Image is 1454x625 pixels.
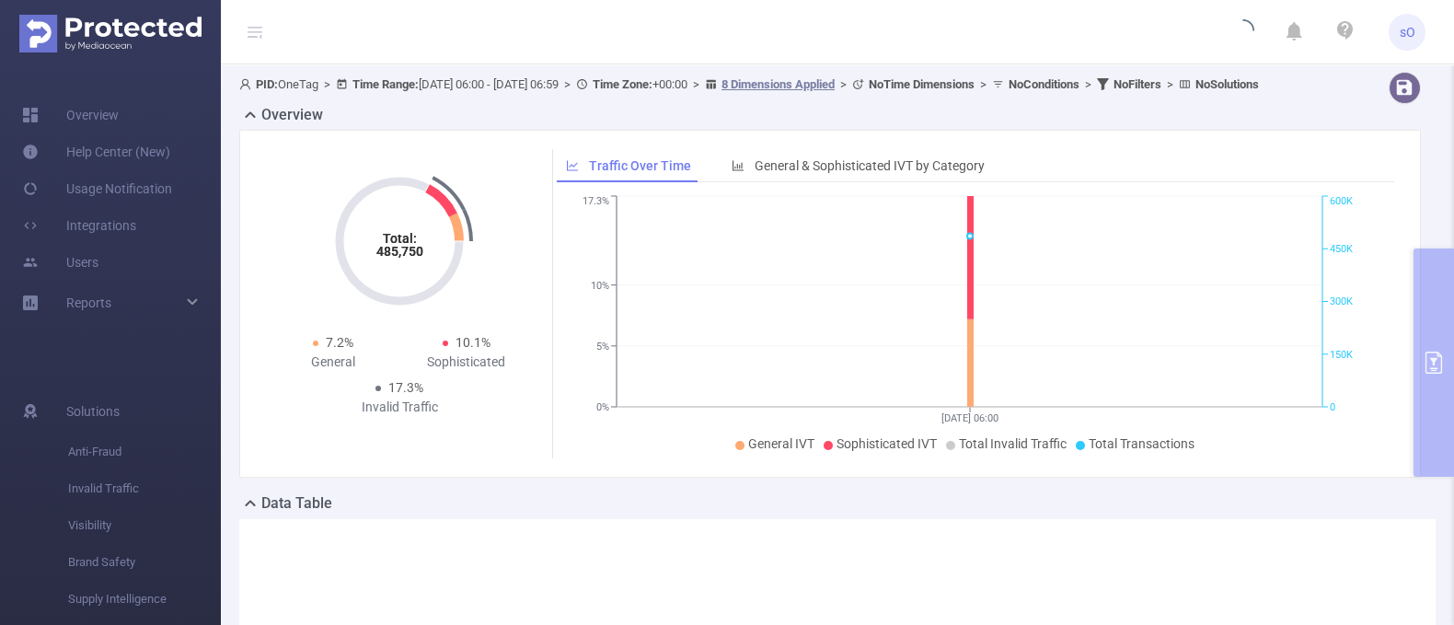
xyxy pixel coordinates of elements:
[559,77,576,91] span: >
[376,244,423,259] tspan: 485,750
[266,353,399,372] div: General
[68,544,221,581] span: Brand Safety
[239,77,1259,91] span: OneTag [DATE] 06:00 - [DATE] 06:59 +00:00
[596,341,609,353] tspan: 5%
[456,335,490,350] span: 10.1%
[593,77,652,91] b: Time Zone:
[239,78,256,90] i: icon: user
[835,77,852,91] span: >
[1195,77,1259,91] b: No Solutions
[975,77,992,91] span: >
[941,412,998,424] tspan: [DATE] 06:00
[1330,243,1353,255] tspan: 450K
[721,77,835,91] u: 8 Dimensions Applied
[66,295,111,310] span: Reports
[383,231,417,246] tspan: Total:
[1114,77,1161,91] b: No Filters
[388,380,423,395] span: 17.3%
[1330,196,1353,208] tspan: 600K
[591,280,609,292] tspan: 10%
[261,104,323,126] h2: Overview
[1161,77,1179,91] span: >
[687,77,705,91] span: >
[66,393,120,430] span: Solutions
[589,158,691,173] span: Traffic Over Time
[261,492,332,515] h2: Data Table
[755,158,985,173] span: General & Sophisticated IVT by Category
[19,15,202,52] img: Protected Media
[837,436,937,451] span: Sophisticated IVT
[583,196,609,208] tspan: 17.3%
[1232,19,1254,45] i: icon: loading
[1330,401,1335,413] tspan: 0
[68,470,221,507] span: Invalid Traffic
[1079,77,1097,91] span: >
[66,284,111,321] a: Reports
[22,97,119,133] a: Overview
[22,170,172,207] a: Usage Notification
[68,507,221,544] span: Visibility
[399,353,533,372] div: Sophisticated
[1089,436,1194,451] span: Total Transactions
[1330,296,1353,308] tspan: 300K
[748,436,814,451] span: General IVT
[596,401,609,413] tspan: 0%
[333,398,467,417] div: Invalid Traffic
[352,77,419,91] b: Time Range:
[22,133,170,170] a: Help Center (New)
[566,159,579,172] i: icon: line-chart
[1009,77,1079,91] b: No Conditions
[22,244,98,281] a: Users
[22,207,136,244] a: Integrations
[1400,14,1415,51] span: sO
[326,335,353,350] span: 7.2%
[732,159,744,172] i: icon: bar-chart
[318,77,336,91] span: >
[1330,349,1353,361] tspan: 150K
[869,77,975,91] b: No Time Dimensions
[68,581,221,618] span: Supply Intelligence
[256,77,278,91] b: PID:
[68,434,221,470] span: Anti-Fraud
[959,436,1067,451] span: Total Invalid Traffic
